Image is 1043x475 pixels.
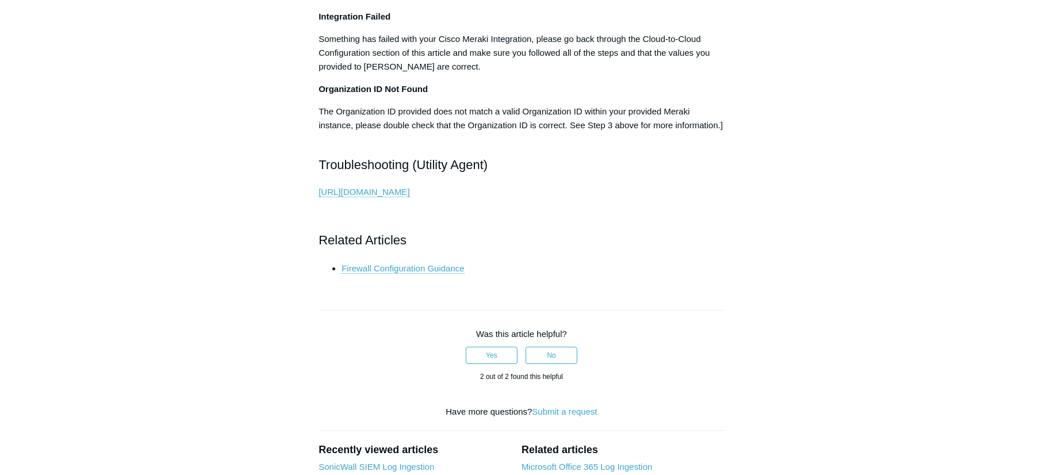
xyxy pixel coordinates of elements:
a: Microsoft Office 365 Log Ingestion [521,462,652,472]
a: [URL][DOMAIN_NAME] [319,187,409,197]
span: Was this article helpful? [476,329,567,339]
a: Submit a request [532,407,597,416]
h2: Related articles [521,442,724,458]
strong: Integration Failed [319,12,390,21]
button: This article was helpful [466,347,517,364]
p: The Organization ID provided does not match a valid Organization ID within your provided Meraki i... [319,105,724,146]
h2: Related Articles [319,230,724,250]
strong: Organization ID Not Found [319,84,428,94]
div: Have more questions? [319,405,724,419]
button: This article was not helpful [526,347,577,364]
span: 2 out of 2 found this helpful [480,373,563,381]
h2: Recently viewed articles [319,442,510,458]
a: SonicWall SIEM Log Ingestion [319,462,434,472]
h2: Troubleshooting (Utility Agent) [319,155,724,175]
a: Firewall Configuration Guidance [342,263,464,274]
p: Something has failed with your Cisco Meraki Integration, please go back through the Cloud-to-Clou... [319,32,724,74]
